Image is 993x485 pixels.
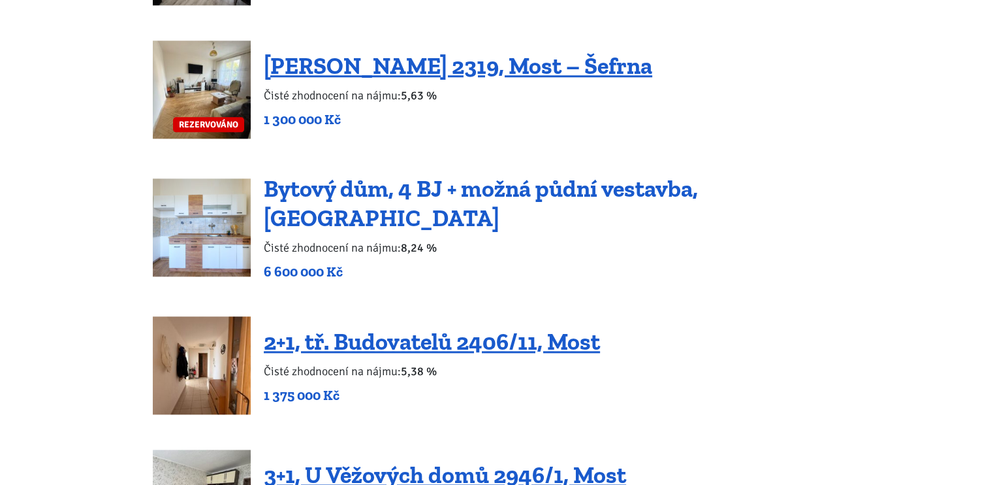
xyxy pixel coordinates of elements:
[173,117,244,132] span: REZERVOVÁNO
[153,41,251,139] a: REZERVOVÁNO
[264,362,600,380] p: Čisté zhodnocení na nájmu:
[401,241,437,255] b: 8,24 %
[264,239,840,257] p: Čisté zhodnocení na nájmu:
[264,327,600,356] a: 2+1, tř. Budovatelů 2406/11, Most
[264,52,652,80] a: [PERSON_NAME] 2319, Most – Šefrna
[401,88,437,103] b: 5,63 %
[264,110,652,129] p: 1 300 000 Kč
[264,386,600,405] p: 1 375 000 Kč
[264,263,840,281] p: 6 600 000 Kč
[264,175,698,232] a: Bytový dům, 4 BJ + možná půdní vestavba, [GEOGRAPHIC_DATA]
[401,364,437,378] b: 5,38 %
[264,86,652,105] p: Čisté zhodnocení na nájmu:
